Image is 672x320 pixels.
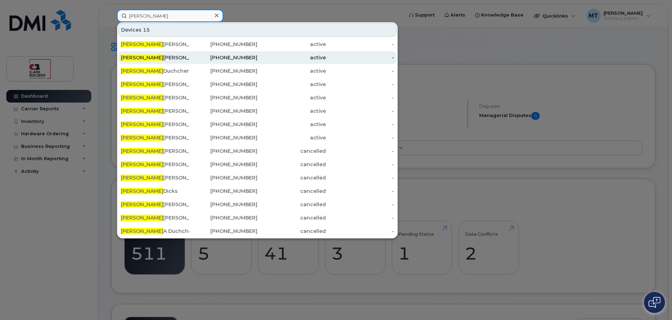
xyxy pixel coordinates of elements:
[189,121,258,128] div: [PHONE_NUMBER]
[121,67,189,74] div: Duchcherer
[118,131,397,144] a: [PERSON_NAME][PERSON_NAME][PHONE_NUMBER]active-
[121,54,163,61] span: [PERSON_NAME]
[121,81,163,87] span: [PERSON_NAME]
[189,94,258,101] div: [PHONE_NUMBER]
[121,68,163,74] span: [PERSON_NAME]
[257,107,326,115] div: active
[257,228,326,235] div: cancelled
[189,228,258,235] div: [PHONE_NUMBER]
[189,54,258,61] div: [PHONE_NUMBER]
[257,67,326,74] div: active
[257,188,326,195] div: cancelled
[121,161,163,168] span: [PERSON_NAME]
[121,107,189,115] div: [PERSON_NAME]
[121,174,189,181] div: [PERSON_NAME]
[326,94,394,101] div: -
[326,67,394,74] div: -
[121,228,189,235] div: A Duchcherer
[121,94,189,101] div: [PERSON_NAME]
[121,214,189,221] div: [PERSON_NAME]
[118,118,397,131] a: [PERSON_NAME][PERSON_NAME][PHONE_NUMBER]active-
[118,225,397,237] a: [PERSON_NAME]A Duchcherer[PHONE_NUMBER]cancelled-
[118,211,397,224] a: [PERSON_NAME][PERSON_NAME][PHONE_NUMBER]cancelled-
[121,148,163,154] span: [PERSON_NAME]
[118,198,397,211] a: [PERSON_NAME][PERSON_NAME][PHONE_NUMBER]cancelled-
[257,54,326,61] div: active
[121,81,189,88] div: [PERSON_NAME]
[326,54,394,61] div: -
[121,121,189,128] div: [PERSON_NAME]
[118,158,397,171] a: [PERSON_NAME][PERSON_NAME] / Suspension Request by IT[PHONE_NUMBER]cancelled-
[257,201,326,208] div: cancelled
[121,188,163,194] span: [PERSON_NAME]
[326,81,394,88] div: -
[189,41,258,48] div: [PHONE_NUMBER]
[189,67,258,74] div: [PHONE_NUMBER]
[326,121,394,128] div: -
[121,108,163,114] span: [PERSON_NAME]
[118,145,397,157] a: [PERSON_NAME][PERSON_NAME][PHONE_NUMBER]cancelled-
[121,215,163,221] span: [PERSON_NAME]
[326,188,394,195] div: -
[257,174,326,181] div: cancelled
[121,148,189,155] div: [PERSON_NAME]
[121,201,189,208] div: [PERSON_NAME]
[257,161,326,168] div: cancelled
[118,91,397,104] a: [PERSON_NAME][PERSON_NAME][PHONE_NUMBER]active-
[121,135,163,141] span: [PERSON_NAME]
[326,174,394,181] div: -
[189,214,258,221] div: [PHONE_NUMBER]
[118,38,397,51] a: [PERSON_NAME][PERSON_NAME][PHONE_NUMBER]active-
[189,107,258,115] div: [PHONE_NUMBER]
[326,214,394,221] div: -
[326,41,394,48] div: -
[121,161,189,168] div: [PERSON_NAME] / Suspension Request by IT
[121,41,189,48] div: [PERSON_NAME]
[189,174,258,181] div: [PHONE_NUMBER]
[326,228,394,235] div: -
[257,94,326,101] div: active
[121,175,163,181] span: [PERSON_NAME]
[257,148,326,155] div: cancelled
[143,26,150,33] span: 15
[121,201,163,208] span: [PERSON_NAME]
[189,134,258,141] div: [PHONE_NUMBER]
[257,214,326,221] div: cancelled
[326,107,394,115] div: -
[121,41,163,47] span: [PERSON_NAME]
[189,161,258,168] div: [PHONE_NUMBER]
[118,23,397,37] div: Devices
[189,201,258,208] div: [PHONE_NUMBER]
[121,94,163,101] span: [PERSON_NAME]
[121,188,189,195] div: Dicks
[121,134,189,141] div: [PERSON_NAME]
[118,185,397,197] a: [PERSON_NAME]Dicks[PHONE_NUMBER]cancelled-
[257,81,326,88] div: active
[648,297,660,308] img: Open chat
[326,134,394,141] div: -
[189,81,258,88] div: [PHONE_NUMBER]
[118,105,397,117] a: [PERSON_NAME][PERSON_NAME][PHONE_NUMBER]active-
[326,161,394,168] div: -
[257,121,326,128] div: active
[189,148,258,155] div: [PHONE_NUMBER]
[118,65,397,77] a: [PERSON_NAME]Duchcherer[PHONE_NUMBER]active-
[326,201,394,208] div: -
[121,54,189,61] div: [PERSON_NAME]
[118,171,397,184] a: [PERSON_NAME][PERSON_NAME][PHONE_NUMBER]cancelled-
[257,134,326,141] div: active
[189,188,258,195] div: [PHONE_NUMBER]
[121,228,163,234] span: [PERSON_NAME]
[118,51,397,64] a: [PERSON_NAME][PERSON_NAME][PHONE_NUMBER]active-
[118,78,397,91] a: [PERSON_NAME][PERSON_NAME][PHONE_NUMBER]active-
[326,148,394,155] div: -
[257,41,326,48] div: active
[121,121,163,128] span: [PERSON_NAME]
